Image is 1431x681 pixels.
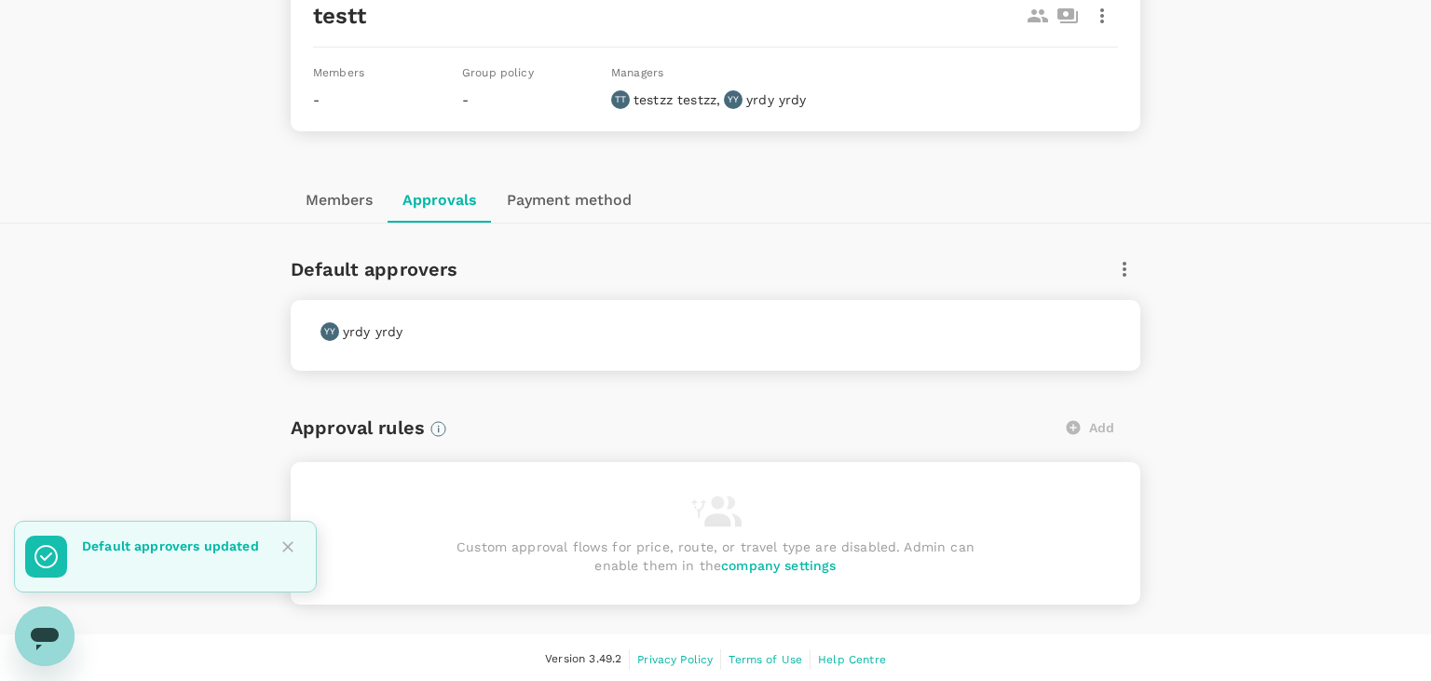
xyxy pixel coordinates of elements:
button: Close [274,533,302,561]
iframe: Button to launch messaging window [15,606,75,666]
span: Group policy [462,66,534,79]
span: Privacy Policy [637,653,713,666]
p: - [313,90,447,109]
span: Terms of Use [729,653,802,666]
h6: Default approvers [291,254,458,284]
div: TT [611,90,630,109]
div: YY [724,90,743,109]
button: Payment method [492,178,647,223]
span: Version 3.49.2 [545,650,621,669]
button: Members [291,178,388,223]
p: yrdy yrdy [343,322,402,341]
p: - [462,90,596,109]
a: Privacy Policy [637,649,713,670]
div: , [611,90,720,109]
span: Members [313,66,364,79]
span: Help Centre [818,653,886,666]
a: Terms of Use [729,649,802,670]
h6: Approval rules [291,413,446,443]
p: Default approvers updated [82,537,259,555]
div: YY [320,322,339,341]
button: Approvals [388,178,492,223]
a: Help Centre [818,649,886,670]
p: testzz testzz [634,90,716,109]
h5: testt [313,1,366,31]
a: company settings [721,558,836,573]
p: yrdy yrdy [746,90,806,109]
p: Custom approval flows for price, route, or travel type are disabled. Admin can enable them in the [457,538,974,575]
span: Managers [611,66,663,79]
